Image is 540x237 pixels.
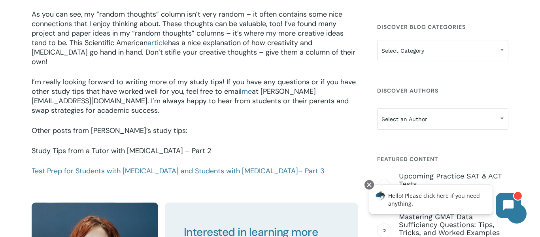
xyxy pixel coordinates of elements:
[32,38,355,66] span: has a nice explanation of how creativity and [MEDICAL_DATA] go hand in hand. Don’t stifle your cr...
[377,40,508,61] span: Select Category
[298,166,325,176] span: – Part 3
[399,172,508,188] span: Upcoming Practice SAT & ACT Tests
[32,146,211,155] a: Study Tips from a Tutor with [MEDICAL_DATA] – Part 2
[32,87,349,115] span: at [PERSON_NAME][EMAIL_ADDRESS][DOMAIN_NAME]. I’m always happy to hear from students or their par...
[32,126,358,146] p: Other posts from [PERSON_NAME]’s study tips:
[242,87,252,96] a: me
[377,108,508,130] span: Select an Author
[377,152,508,166] h4: Featured Content
[377,83,508,98] h4: Discover Authors
[378,111,508,127] span: Select an Author
[32,166,325,176] a: Test Prep for Students with [MEDICAL_DATA] and Students with [MEDICAL_DATA]– Part 3
[378,42,508,59] span: Select Category
[377,20,508,34] h4: Discover Blog Categories
[361,178,529,226] iframe: Chatbot
[399,172,508,200] a: Upcoming Practice SAT & ACT Tests [DATE]
[147,38,168,47] a: article
[32,9,344,47] span: As you can see, my “random thoughts” column isn’t very random – it often contains some nice conne...
[32,77,356,96] span: I’m really looking forward to writing more of my study tips! If you have any questions or if you ...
